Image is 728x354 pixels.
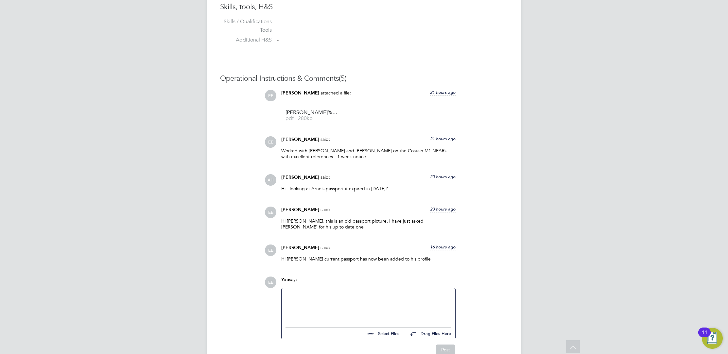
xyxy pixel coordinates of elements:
h3: Operational Instructions & Comments [220,74,508,83]
span: [PERSON_NAME] [281,175,319,180]
span: 21 hours ago [430,90,456,95]
p: Worked with [PERSON_NAME] and [PERSON_NAME] on the Costain M1 NEARs with excellent references - 1... [281,148,456,160]
span: - [277,37,279,43]
span: attached a file: [321,90,351,96]
span: EE [265,90,276,101]
span: [PERSON_NAME] [281,207,319,212]
div: say: [281,277,456,288]
div: 11 [702,332,707,341]
span: pdf - 280kb [286,116,338,121]
p: Hi [PERSON_NAME] current passport has now been added to his profile [281,256,456,262]
span: said: [321,174,330,180]
span: [PERSON_NAME]%20Cordero%20CV%20(1) [286,110,338,115]
span: 21 hours ago [430,136,456,142]
span: You [281,277,289,282]
span: (5) [339,74,347,83]
span: [PERSON_NAME] [281,245,319,250]
span: 20 hours ago [430,206,456,212]
button: Drag Files Here [405,327,451,341]
p: Hi [PERSON_NAME], this is an old passport picture, I have just asked [PERSON_NAME] for his up to ... [281,218,456,230]
span: said: [321,207,330,212]
a: [PERSON_NAME]%20Cordero%20CV%20(1) pdf - 280kb [286,110,338,121]
label: Additional H&S [220,37,272,43]
span: - [277,27,279,34]
span: EE [265,136,276,148]
label: Skills / Qualifications [220,18,272,25]
p: Hi - looking at Arnels passport it expired in [DATE]? [281,186,456,192]
div: - [276,18,508,25]
button: Open Resource Center, 11 new notifications [702,328,723,349]
span: EE [265,207,276,218]
span: EE [265,277,276,288]
h3: Skills, tools, H&S [220,2,508,12]
span: AH [265,174,276,186]
span: said: [321,136,330,142]
label: Tools [220,27,272,34]
span: [PERSON_NAME] [281,137,319,142]
span: 16 hours ago [430,244,456,250]
span: [PERSON_NAME] [281,90,319,96]
span: said: [321,244,330,250]
span: 20 hours ago [430,174,456,179]
span: EE [265,244,276,256]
